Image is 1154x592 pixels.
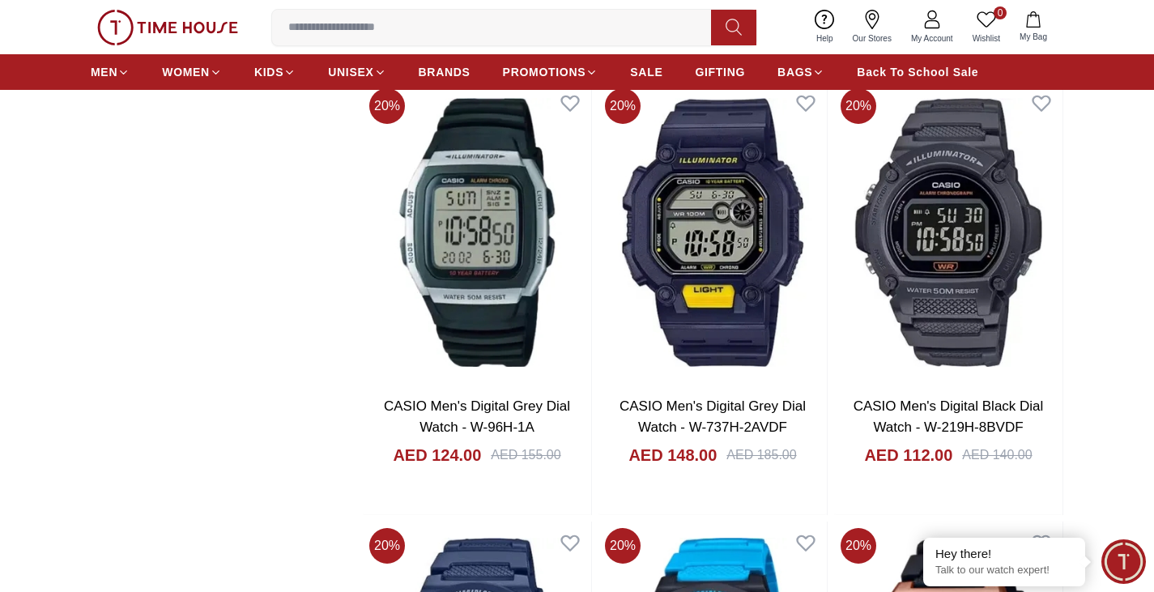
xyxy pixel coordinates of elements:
[857,64,978,80] span: Back To School Sale
[369,528,405,564] span: 20 %
[777,64,812,80] span: BAGS
[834,82,1062,383] img: CASIO Men's Digital Black Dial Watch - W-219H-8BVDF
[328,57,385,87] a: UNISEX
[843,6,901,48] a: Our Stores
[777,57,824,87] a: BAGS
[994,6,1007,19] span: 0
[254,64,283,80] span: KIDS
[841,528,876,564] span: 20 %
[393,444,481,466] h4: AED 124.00
[846,32,898,45] span: Our Stores
[854,398,1044,435] a: CASIO Men's Digital Black Dial Watch - W-219H-8BVDF
[605,528,641,564] span: 20 %
[864,444,952,466] h4: AED 112.00
[503,64,586,80] span: PROMOTIONS
[162,57,222,87] a: WOMEN
[491,445,560,465] div: AED 155.00
[630,57,662,87] a: SALE
[966,32,1007,45] span: Wishlist
[962,445,1032,465] div: AED 140.00
[1013,31,1054,43] span: My Bag
[628,444,717,466] h4: AED 148.00
[810,32,840,45] span: Help
[503,57,598,87] a: PROMOTIONS
[363,82,591,383] img: CASIO Men's Digital Grey Dial Watch - W-96H-1A
[1010,8,1057,46] button: My Bag
[605,88,641,124] span: 20 %
[254,57,296,87] a: KIDS
[1101,539,1146,584] div: Chat Widget
[419,64,471,80] span: BRANDS
[162,64,210,80] span: WOMEN
[97,10,238,45] img: ...
[369,88,405,124] span: 20 %
[695,64,745,80] span: GIFTING
[935,546,1073,562] div: Hey there!
[841,88,876,124] span: 20 %
[419,57,471,87] a: BRANDS
[91,57,130,87] a: MEN
[91,64,117,80] span: MEN
[905,32,960,45] span: My Account
[807,6,843,48] a: Help
[963,6,1010,48] a: 0Wishlist
[630,64,662,80] span: SALE
[328,64,373,80] span: UNISEX
[598,82,827,383] img: CASIO Men's Digital Grey Dial Watch - W-737H-2AVDF
[857,57,978,87] a: Back To School Sale
[726,445,796,465] div: AED 185.00
[935,564,1073,577] p: Talk to our watch expert!
[695,57,745,87] a: GIFTING
[620,398,806,435] a: CASIO Men's Digital Grey Dial Watch - W-737H-2AVDF
[384,398,570,435] a: CASIO Men's Digital Grey Dial Watch - W-96H-1A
